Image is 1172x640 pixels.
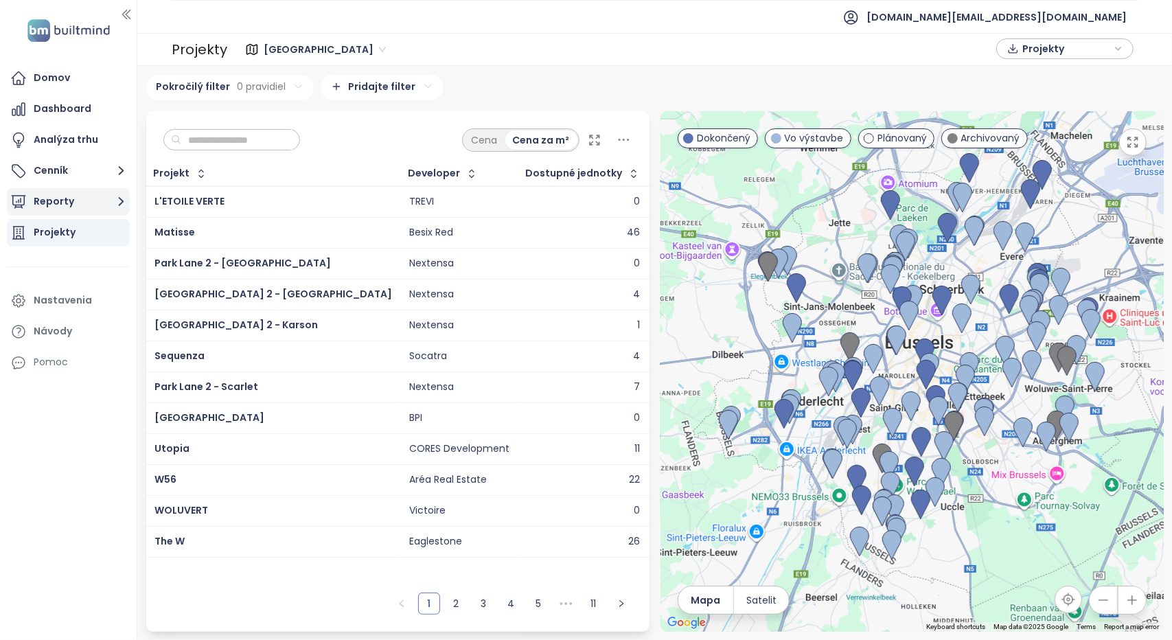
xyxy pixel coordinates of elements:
[501,593,522,614] a: 4
[154,194,225,208] a: L'ETOILE VERTE
[464,130,505,150] div: Cena
[409,319,454,332] div: Nextensa
[154,442,189,455] a: Utopia
[321,75,444,100] div: Pridajte filter
[1105,623,1160,630] a: Report a map error
[391,593,413,615] button: left
[34,323,72,340] div: Návody
[154,169,190,178] div: Projekt
[7,219,130,247] a: Projekty
[555,593,577,615] li: Nasledujúcich 5 strán
[34,69,70,87] div: Domov
[7,188,130,216] button: Reporty
[7,318,130,345] a: Návody
[23,16,114,45] img: logo
[877,130,927,146] span: Plánovaný
[505,130,577,150] div: Cena za m²
[664,614,709,632] img: Google
[409,169,461,178] div: Developer
[526,169,623,178] div: Dostupné jednotky
[409,474,487,486] div: Aréa Real Estate
[633,288,640,301] div: 4
[473,593,495,615] li: 3
[34,354,68,371] div: Pomoc
[610,593,632,615] li: Nasledujúca strana
[678,586,733,614] button: Mapa
[154,349,205,363] a: Sequenza
[409,258,454,270] div: Nextensa
[1077,623,1096,630] a: Terms (opens in new tab)
[34,131,98,148] div: Analýza trhu
[146,75,314,100] div: Pokročilý filter
[154,472,176,486] a: W56
[154,411,264,424] a: [GEOGRAPHIC_DATA]
[264,39,386,60] span: Brussels
[398,599,406,608] span: left
[154,225,195,239] a: Matisse
[446,593,467,614] a: 2
[154,503,208,517] a: WOLUVERT
[634,443,640,455] div: 11
[154,287,392,301] a: [GEOGRAPHIC_DATA] 2 - [GEOGRAPHIC_DATA]
[474,593,494,614] a: 3
[409,505,446,517] div: Victoire
[633,350,640,363] div: 4
[34,224,76,241] div: Projekty
[866,1,1127,34] span: [DOMAIN_NAME][EMAIL_ADDRESS][DOMAIN_NAME]
[238,79,286,94] span: 0 pravidiel
[634,505,640,517] div: 0
[501,593,522,615] li: 4
[637,319,640,332] div: 1
[419,593,439,614] a: 1
[409,227,453,239] div: Besix Red
[418,593,440,615] li: 1
[154,534,185,548] a: The W
[634,258,640,270] div: 0
[391,593,413,615] li: Predchádzajúca strana
[529,593,549,614] a: 5
[7,157,130,185] button: Cenník
[691,593,720,608] span: Mapa
[34,292,92,309] div: Nastavenia
[617,599,625,608] span: right
[154,256,331,270] span: Park Lane 2 - [GEOGRAPHIC_DATA]
[584,593,604,614] a: 11
[664,614,709,632] a: Open this area in Google Maps (opens a new window)
[1004,38,1126,59] div: button
[409,288,454,301] div: Nextensa
[627,227,640,239] div: 46
[634,381,640,393] div: 7
[7,65,130,92] a: Domov
[734,586,789,614] button: Satelit
[409,381,454,393] div: Nextensa
[446,593,468,615] li: 2
[583,593,605,615] li: 11
[409,350,447,363] div: Socatra
[7,287,130,315] a: Nastavenia
[172,36,227,63] div: Projekty
[961,130,1020,146] span: Archivovaný
[994,623,1069,630] span: Map data ©2025 Google
[154,318,318,332] a: [GEOGRAPHIC_DATA] 2 - Karson
[697,130,750,146] span: Dokončený
[409,196,434,208] div: TREVI
[154,380,258,393] span: Park Lane 2 - Scarlet
[785,130,844,146] span: Vo výstavbe
[629,474,640,486] div: 22
[7,349,130,376] div: Pomoc
[7,95,130,123] a: Dashboard
[409,443,509,455] div: CORES Development
[555,593,577,615] span: •••
[628,536,640,548] div: 26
